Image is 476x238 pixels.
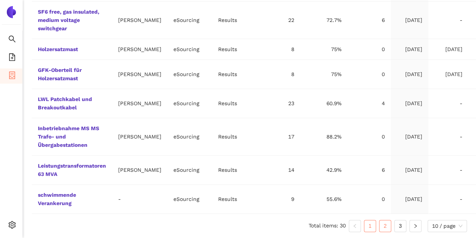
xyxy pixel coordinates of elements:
[253,2,300,39] td: 22
[167,118,212,156] td: eSourcing
[428,118,468,156] td: -
[349,220,361,232] li: Previous Page
[112,60,167,89] td: [PERSON_NAME]
[8,218,16,233] span: setting
[348,39,391,60] td: 0
[348,2,391,39] td: 6
[428,2,468,39] td: -
[391,89,428,118] td: [DATE]
[8,69,16,84] span: container
[300,118,348,156] td: 88.2%
[212,89,253,118] td: Results
[167,60,212,89] td: eSourcing
[167,89,212,118] td: eSourcing
[364,220,376,232] li: 1
[428,220,467,232] div: Page Size
[253,60,300,89] td: 8
[212,39,253,60] td: Results
[428,60,468,89] td: [DATE]
[309,220,346,232] li: Total items: 30
[253,156,300,185] td: 14
[428,39,468,60] td: [DATE]
[348,60,391,89] td: 0
[409,220,421,232] button: right
[428,89,468,118] td: -
[391,118,428,156] td: [DATE]
[348,185,391,214] td: 0
[391,39,428,60] td: [DATE]
[428,185,468,214] td: -
[5,6,17,18] img: Logo
[353,224,357,228] span: left
[349,220,361,232] button: left
[300,60,348,89] td: 75%
[300,156,348,185] td: 42.9%
[212,2,253,39] td: Results
[432,220,462,232] span: 10 / page
[253,185,300,214] td: 9
[348,89,391,118] td: 4
[379,220,391,232] a: 2
[395,220,406,232] a: 3
[112,185,167,214] td: -
[253,118,300,156] td: 17
[409,220,421,232] li: Next Page
[391,2,428,39] td: [DATE]
[112,2,167,39] td: [PERSON_NAME]
[8,33,16,48] span: search
[253,39,300,60] td: 8
[167,39,212,60] td: eSourcing
[300,2,348,39] td: 72.7%
[391,185,428,214] td: [DATE]
[112,39,167,60] td: [PERSON_NAME]
[167,2,212,39] td: eSourcing
[253,89,300,118] td: 23
[112,156,167,185] td: [PERSON_NAME]
[167,156,212,185] td: eSourcing
[300,185,348,214] td: 55.6%
[413,224,418,228] span: right
[112,118,167,156] td: [PERSON_NAME]
[428,156,468,185] td: -
[212,60,253,89] td: Results
[364,220,376,232] a: 1
[112,89,167,118] td: [PERSON_NAME]
[167,185,212,214] td: eSourcing
[212,118,253,156] td: Results
[391,60,428,89] td: [DATE]
[300,39,348,60] td: 75%
[348,156,391,185] td: 6
[212,185,253,214] td: Results
[212,156,253,185] td: Results
[391,156,428,185] td: [DATE]
[300,89,348,118] td: 60.9%
[348,118,391,156] td: 0
[8,51,16,66] span: file-add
